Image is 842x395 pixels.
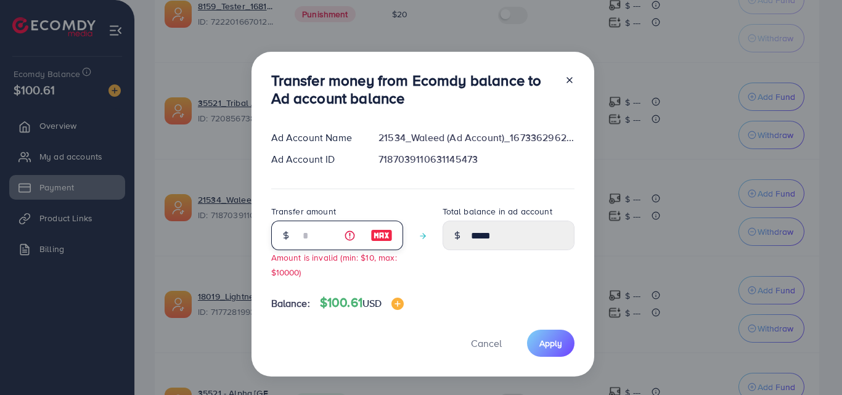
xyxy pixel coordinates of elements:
[527,330,574,356] button: Apply
[320,295,404,311] h4: $100.61
[539,337,562,349] span: Apply
[369,131,584,145] div: 21534_Waleed (Ad Account)_1673362962744
[271,205,336,218] label: Transfer amount
[271,71,555,107] h3: Transfer money from Ecomdy balance to Ad account balance
[261,131,369,145] div: Ad Account Name
[443,205,552,218] label: Total balance in ad account
[271,296,310,311] span: Balance:
[790,340,833,386] iframe: Chat
[370,228,393,243] img: image
[369,152,584,166] div: 7187039110631145473
[271,251,397,277] small: Amount is invalid (min: $10, max: $10000)
[362,296,382,310] span: USD
[261,152,369,166] div: Ad Account ID
[471,336,502,350] span: Cancel
[456,330,517,356] button: Cancel
[391,298,404,310] img: image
